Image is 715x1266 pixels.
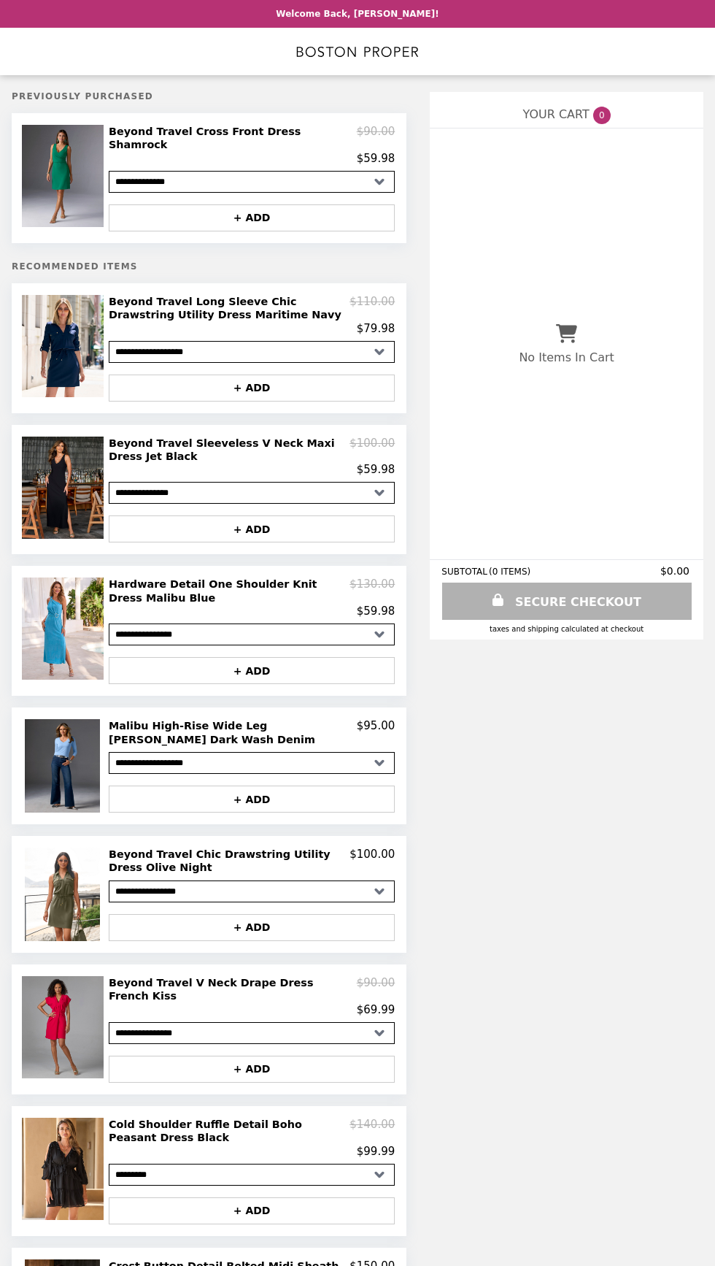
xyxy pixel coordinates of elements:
button: + ADD [109,1056,395,1083]
p: $130.00 [349,578,395,605]
p: $99.99 [357,1145,395,1158]
p: $100.00 [349,437,395,464]
div: Taxes and Shipping calculated at checkout [441,625,692,633]
select: Select a product variant [109,624,395,645]
select: Select a product variant [109,752,395,774]
p: $95.00 [357,719,395,746]
span: SUBTOTAL [441,567,489,577]
p: $59.98 [357,463,395,476]
button: + ADD [109,515,395,542]
h2: Malibu High-Rise Wide Leg [PERSON_NAME] Dark Wash Denim [109,719,357,746]
p: $110.00 [349,295,395,322]
p: $90.00 [357,976,395,1003]
span: 0 [593,107,611,124]
button: + ADD [109,1197,395,1224]
span: $0.00 [660,565,692,577]
button: + ADD [109,375,395,402]
select: Select a product variant [109,881,395,902]
h5: Recommended Items [12,261,406,272]
img: Beyond Travel Chic Drawstring Utility Dress Olive Night [25,848,103,941]
p: $79.98 [357,322,395,335]
h2: Beyond Travel Long Sleeve Chic Drawstring Utility Dress Maritime Navy [109,295,349,322]
p: $59.98 [357,605,395,618]
img: Beyond Travel Cross Front Dress Shamrock [22,125,107,227]
h2: Hardware Detail One Shoulder Knit Dress Malibu Blue [109,578,349,605]
img: Hardware Detail One Shoulder Knit Dress Malibu Blue [22,578,107,680]
span: ( 0 ITEMS ) [489,567,530,577]
button: + ADD [109,786,395,813]
h2: Beyond Travel Sleeveless V Neck Maxi Dress Jet Black [109,437,349,464]
img: Beyond Travel Long Sleeve Chic Drawstring Utility Dress Maritime Navy [22,295,107,397]
h2: Beyond Travel V Neck Drape Dress French Kiss [109,976,357,1003]
h2: Beyond Travel Chic Drawstring Utility Dress Olive Night [109,848,349,875]
select: Select a product variant [109,1022,395,1044]
h2: Beyond Travel Cross Front Dress Shamrock [109,125,357,152]
p: $140.00 [349,1118,395,1145]
button: + ADD [109,204,395,231]
p: $90.00 [357,125,395,152]
img: Brand Logo [296,37,419,66]
h5: Previously Purchased [12,91,406,101]
p: $59.98 [357,152,395,165]
button: + ADD [109,914,395,941]
select: Select a product variant [109,482,395,504]
img: Beyond Travel V Neck Drape Dress French Kiss [22,976,107,1078]
select: Select a product variant [109,171,395,193]
img: Beyond Travel Sleeveless V Neck Maxi Dress Jet Black [22,437,107,539]
select: Select a product variant [109,1164,395,1186]
select: Select a product variant [109,341,395,363]
span: YOUR CART [523,107,590,121]
h2: Cold Shoulder Ruffle Detail Boho Peasant Dress Black [109,1118,349,1145]
p: No Items In Cart [519,350,614,364]
button: + ADD [109,657,395,684]
p: $100.00 [349,848,395,875]
p: Welcome Back, [PERSON_NAME]! [276,9,438,19]
p: $69.99 [357,1003,395,1016]
img: Malibu High-Rise Wide Leg Jean Dark Wash Denim [25,719,103,813]
img: Cold Shoulder Ruffle Detail Boho Peasant Dress Black [22,1118,107,1220]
